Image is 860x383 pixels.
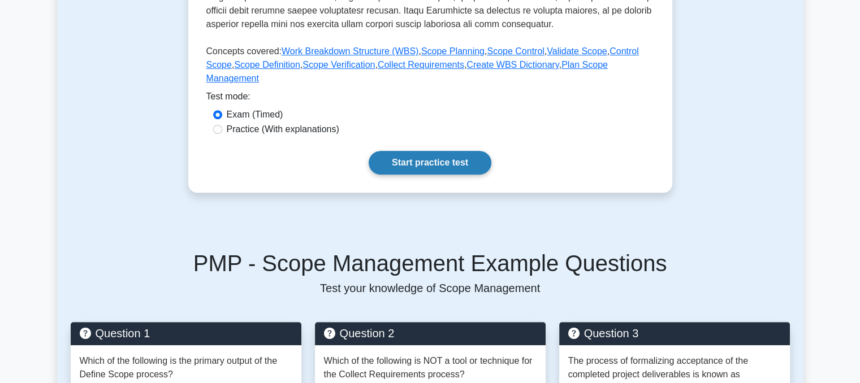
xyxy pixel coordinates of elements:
label: Exam (Timed) [227,108,283,121]
a: Create WBS Dictionary [466,60,559,69]
p: Concepts covered: , , , , , , , , , [206,45,654,90]
div: Test mode: [206,90,654,108]
a: Scope Control [487,46,544,56]
a: Work Breakdown Structure (WBS) [282,46,418,56]
h5: Question 2 [324,327,537,340]
p: Which of the following is NOT a tool or technique for the Collect Requirements process? [324,354,537,381]
p: Which of the following is the primary output of the Define Scope process? [80,354,292,381]
a: Start practice test [369,151,491,175]
a: Scope Planning [421,46,485,56]
p: Test your knowledge of Scope Management [71,281,790,295]
a: Scope Definition [234,60,300,69]
a: Validate Scope [547,46,607,56]
a: Scope Verification [302,60,375,69]
h5: Question 3 [568,327,781,340]
a: Collect Requirements [378,60,464,69]
h5: Question 1 [80,327,292,340]
h5: PMP - Scope Management Example Questions [71,250,790,277]
label: Practice (With explanations) [227,123,339,136]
